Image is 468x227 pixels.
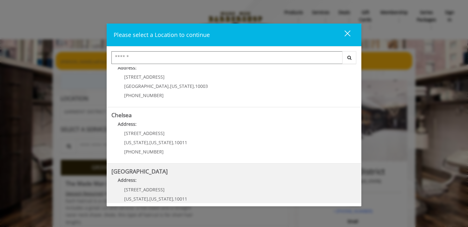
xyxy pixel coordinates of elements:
span: , [194,83,195,89]
b: [GEOGRAPHIC_DATA] [111,167,168,175]
b: Address: [118,177,137,183]
span: , [169,83,170,89]
span: [STREET_ADDRESS] [124,74,165,80]
button: close dialog [333,28,354,41]
span: [STREET_ADDRESS] [124,187,165,193]
span: , [148,196,149,202]
span: [US_STATE] [124,139,148,145]
span: , [173,196,174,202]
span: [PHONE_NUMBER] [124,149,164,155]
span: 10011 [174,196,187,202]
span: , [173,139,174,145]
span: [STREET_ADDRESS] [124,130,165,136]
span: [US_STATE] [170,83,194,89]
span: [US_STATE] [149,139,173,145]
span: [PHONE_NUMBER] [124,92,164,98]
i: Search button [346,55,353,60]
span: Please select a Location to continue [114,31,210,39]
span: 10003 [195,83,208,89]
span: [US_STATE] [124,196,148,202]
div: close dialog [337,30,350,39]
b: Chelsea [111,111,132,119]
b: Address: [118,65,137,71]
span: [GEOGRAPHIC_DATA] [124,83,169,89]
b: Address: [118,121,137,127]
span: 10011 [174,139,187,145]
span: , [148,139,149,145]
span: [US_STATE] [149,196,173,202]
div: Center Select [111,51,357,67]
input: Search Center [111,51,343,64]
